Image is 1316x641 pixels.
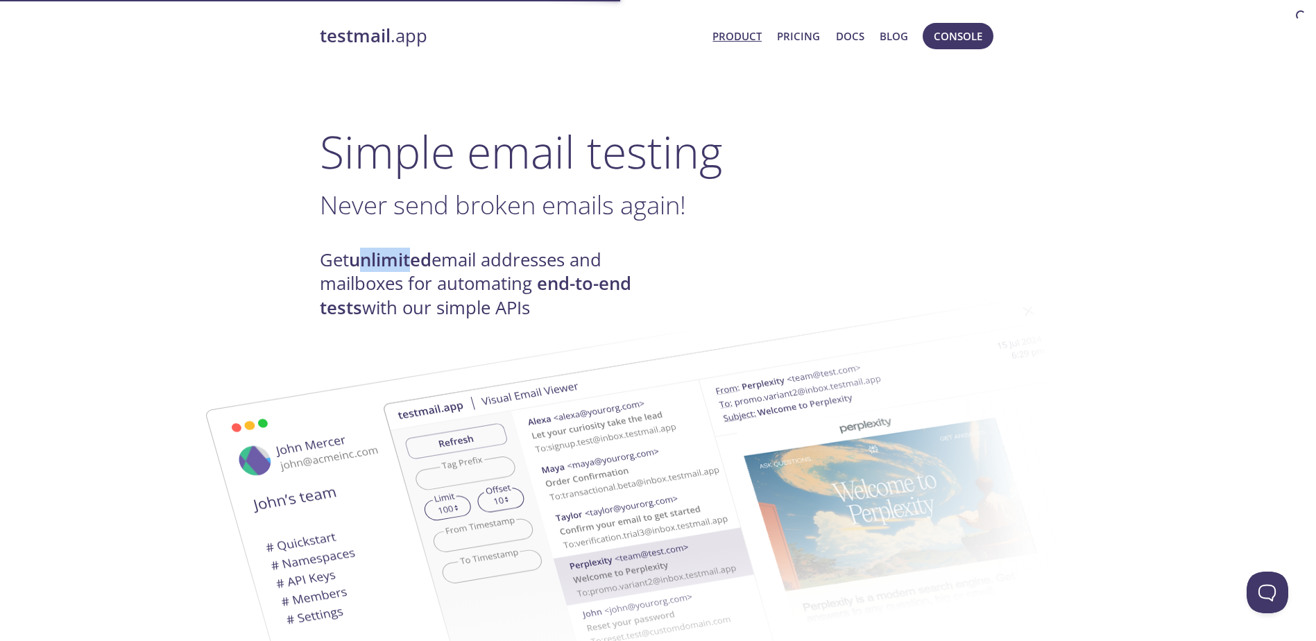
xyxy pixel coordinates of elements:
[320,24,702,48] a: testmail.app
[777,27,820,45] a: Pricing
[320,24,391,48] strong: testmail
[320,187,686,222] span: Never send broken emails again!
[836,27,864,45] a: Docs
[320,248,658,320] h4: Get email addresses and mailboxes for automating with our simple APIs
[1247,572,1288,613] iframe: Help Scout Beacon - Open
[712,27,762,45] a: Product
[880,27,908,45] a: Blog
[349,248,431,272] strong: unlimited
[320,271,631,319] strong: end-to-end tests
[934,27,982,45] span: Console
[320,125,997,178] h1: Simple email testing
[923,23,993,49] button: Console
